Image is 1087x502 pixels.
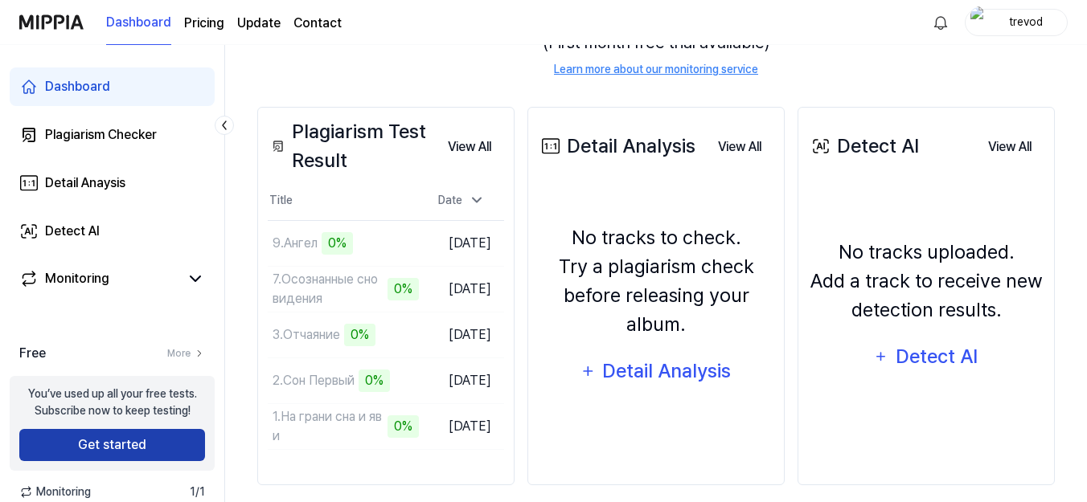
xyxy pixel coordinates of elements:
[705,131,774,163] button: View All
[995,13,1057,31] div: trevod
[538,223,774,339] div: No tracks to check. Try a plagiarism check before releasing your album.
[419,266,504,312] td: [DATE]
[931,13,950,32] img: 알림
[45,125,157,145] div: Plagiarism Checker
[975,131,1044,163] button: View All
[893,341,979,372] div: Detect AI
[268,117,435,175] div: Plagiarism Test Result
[419,357,504,403] td: [DATE]
[19,429,205,461] button: Get started
[863,337,989,376] button: Detect AI
[45,173,125,193] div: Detail Anaysis
[975,130,1044,163] a: View All
[554,61,758,78] a: Learn more about our monitoring service
[538,132,695,161] div: Detail Analysis
[705,130,774,163] a: View All
[419,220,504,266] td: [DATE]
[45,269,109,288] div: Monitoring
[388,278,419,300] div: 0%
[432,187,491,214] div: Date
[10,212,215,251] a: Detect AI
[28,386,197,419] div: You’ve used up all your free tests. Subscribe now to keep testing!
[106,1,171,45] a: Dashboard
[10,116,215,154] a: Plagiarism Checker
[293,14,342,33] a: Contact
[273,407,384,446] div: 1.На грани сна и яви
[808,238,1044,324] div: No tracks uploaded. Add a track to receive new detection results.
[268,182,419,220] th: Title
[190,484,205,500] span: 1 / 1
[184,14,224,33] a: Pricing
[273,325,340,345] div: 3.Отчаяние
[570,352,742,390] button: Detail Analysis
[237,14,281,33] a: Update
[419,312,504,357] td: [DATE]
[273,270,384,308] div: 7.Осознанные сновидения
[19,484,91,500] span: Monitoring
[19,344,46,363] span: Free
[19,269,179,288] a: Monitoring
[10,67,215,106] a: Dashboard
[167,346,205,361] a: More
[388,415,419,438] div: 0%
[344,324,375,346] div: 0%
[45,222,100,241] div: Detect AI
[273,371,355,390] div: 2.Сон Первый
[808,132,919,161] div: Detect AI
[10,164,215,202] a: Detail Anaysis
[435,130,504,163] a: View All
[965,9,1068,36] button: profiletrevod
[970,6,990,39] img: profile
[322,232,353,255] div: 0%
[419,403,504,449] td: [DATE]
[273,234,318,253] div: 9.Ангел
[435,131,504,163] button: View All
[359,369,390,392] div: 0%
[45,77,110,96] div: Dashboard
[601,356,732,386] div: Detail Analysis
